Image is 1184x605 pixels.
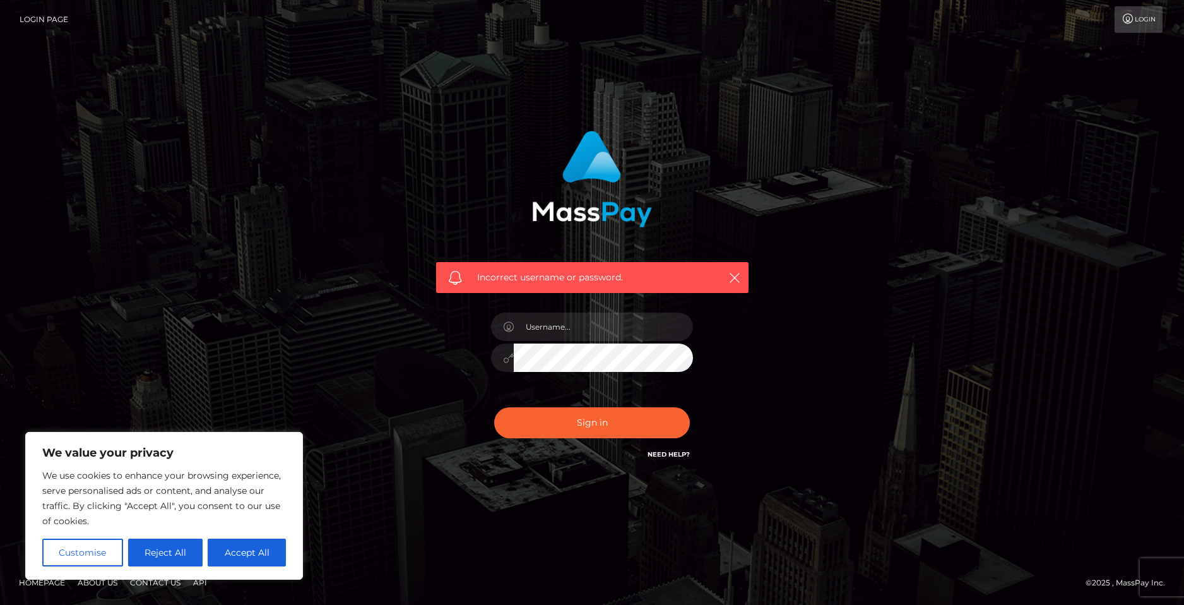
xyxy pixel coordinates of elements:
[532,131,652,227] img: MassPay Login
[128,539,203,566] button: Reject All
[494,407,690,438] button: Sign in
[14,573,70,592] a: Homepage
[208,539,286,566] button: Accept All
[42,468,286,529] p: We use cookies to enhance your browsing experience, serve personalised ads or content, and analys...
[477,271,707,284] span: Incorrect username or password.
[42,539,123,566] button: Customise
[20,6,68,33] a: Login Page
[25,432,303,580] div: We value your privacy
[1086,576,1175,590] div: © 2025 , MassPay Inc.
[514,313,693,341] input: Username...
[73,573,122,592] a: About Us
[42,445,286,460] p: We value your privacy
[1115,6,1163,33] a: Login
[125,573,186,592] a: Contact Us
[648,450,690,458] a: Need Help?
[188,573,212,592] a: API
